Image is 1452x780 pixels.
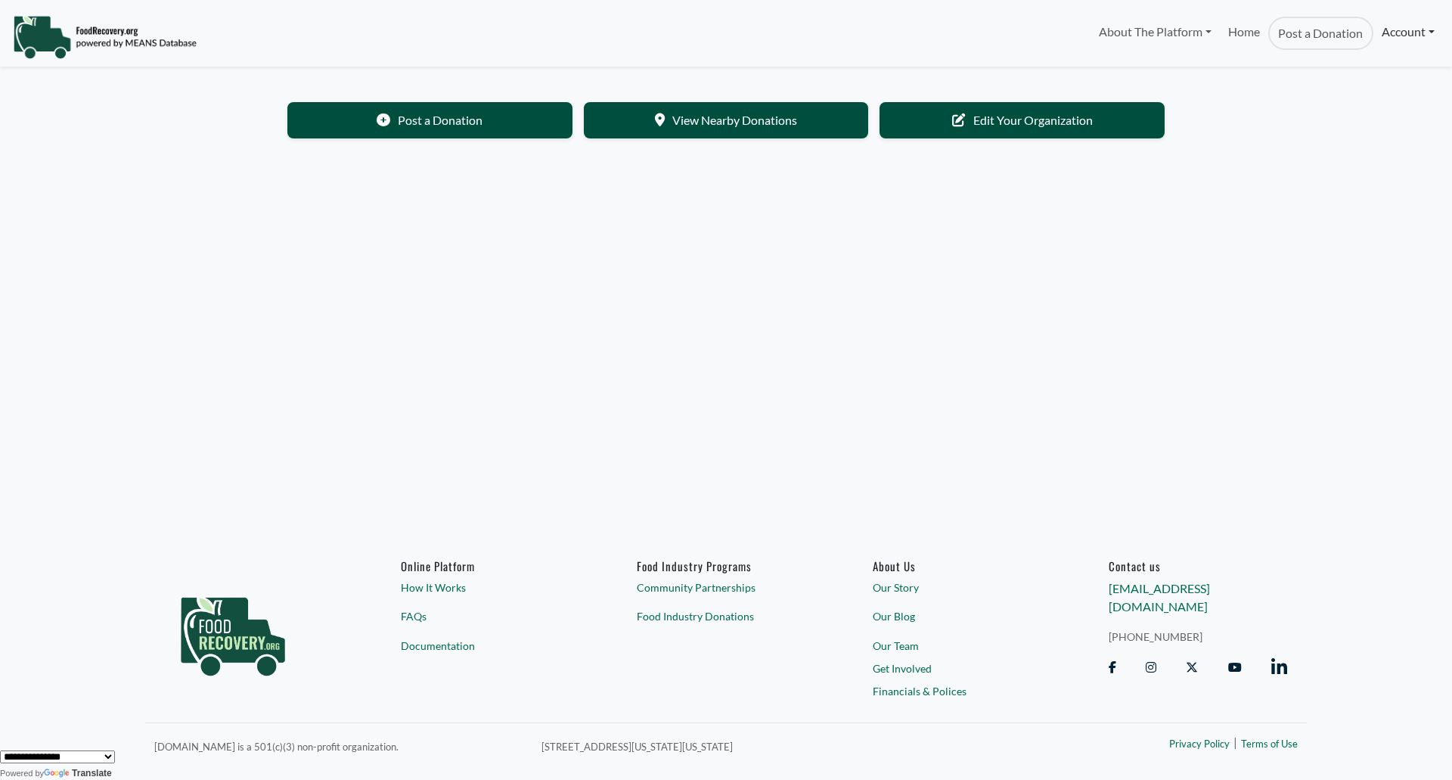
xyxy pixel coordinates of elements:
[1169,737,1230,752] a: Privacy Policy
[873,580,1051,595] a: Our Story
[873,559,1051,573] a: About Us
[165,559,301,703] img: food_recovery_green_logo-76242d7a27de7ed26b67be613a865d9c9037ba317089b267e0515145e5e51427.png
[880,102,1165,138] a: Edit Your Organization
[44,769,72,779] img: Google Translate
[584,102,869,138] a: View Nearby Donations
[1220,17,1268,50] a: Home
[873,608,1051,624] a: Our Blog
[401,638,579,654] a: Documentation
[1109,559,1287,573] h6: Contact us
[1268,17,1373,50] a: Post a Donation
[401,580,579,595] a: How It Works
[1241,737,1298,752] a: Terms of Use
[873,638,1051,654] a: Our Team
[287,102,572,138] a: Post a Donation
[1109,629,1287,645] a: [PHONE_NUMBER]
[1109,581,1210,614] a: [EMAIL_ADDRESS][DOMAIN_NAME]
[873,682,1051,698] a: Financials & Polices
[873,660,1051,676] a: Get Involved
[1233,733,1237,751] span: |
[44,768,112,778] a: Translate
[637,608,815,624] a: Food Industry Donations
[154,737,523,755] p: [DOMAIN_NAME] is a 501(c)(3) non-profit organization.
[541,737,1007,755] p: [STREET_ADDRESS][US_STATE][US_STATE]
[401,608,579,624] a: FAQs
[1090,17,1219,47] a: About The Platform
[637,559,815,573] h6: Food Industry Programs
[637,580,815,595] a: Community Partnerships
[13,14,197,60] img: NavigationLogo_FoodRecovery-91c16205cd0af1ed486a0f1a7774a6544ea792ac00100771e7dd3ec7c0e58e41.png
[401,559,579,573] h6: Online Platform
[1373,17,1443,47] a: Account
